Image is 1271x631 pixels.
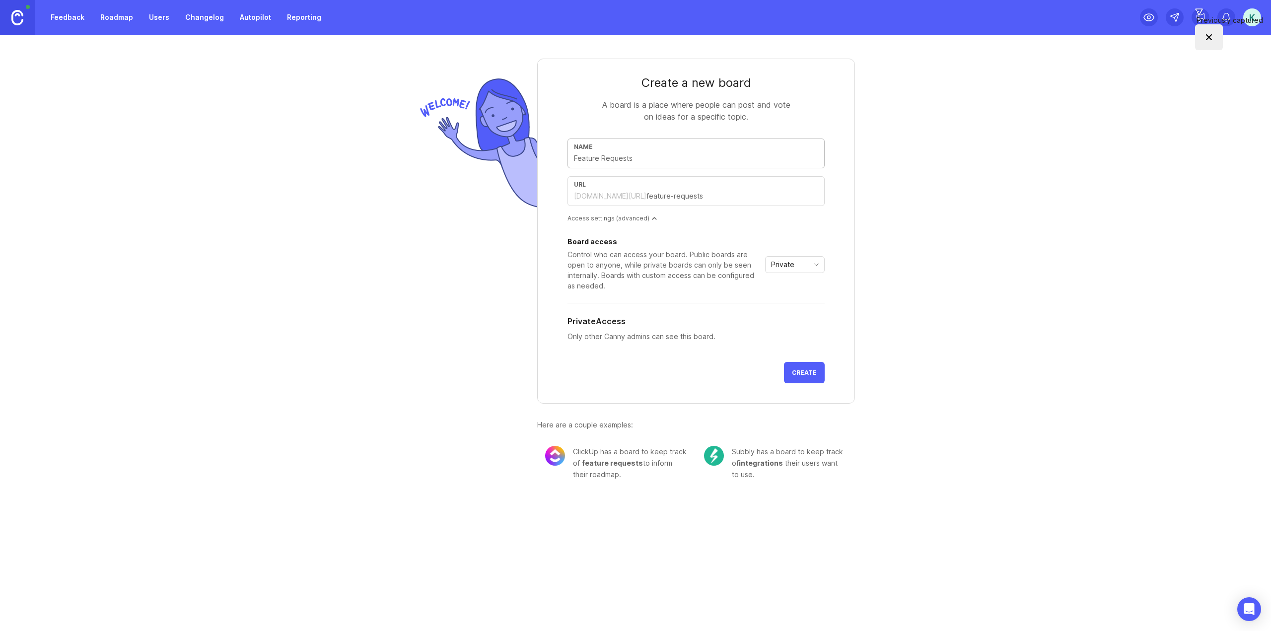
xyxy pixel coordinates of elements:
[808,261,824,269] svg: toggle icon
[567,249,761,291] div: Control who can access your board. Public boards are open to anyone, while private boards can onl...
[1237,597,1261,621] div: Open Intercom Messenger
[281,8,327,26] a: Reporting
[416,74,537,212] img: welcome-img-178bf9fb836d0a1529256ffe415d7085.png
[784,362,825,383] button: Create
[573,446,688,480] div: ClickUp has a board to keep track of to inform their roadmap.
[545,446,565,466] img: 8cacae02fdad0b0645cb845173069bf5.png
[94,8,139,26] a: Roadmap
[567,75,825,91] div: Create a new board
[537,420,855,430] div: Here are a couple examples:
[1243,8,1261,26] button: K
[704,446,724,466] img: c104e91677ce72f6b937eb7b5afb1e94.png
[771,259,794,270] span: Private
[567,214,825,222] div: Access settings (advanced)
[179,8,230,26] a: Changelog
[574,191,646,201] div: [DOMAIN_NAME][URL]
[574,153,818,164] input: Feature Requests
[567,238,761,245] div: Board access
[597,99,795,123] div: A board is a place where people can post and vote on ideas for a specific topic.
[143,8,175,26] a: Users
[739,459,783,467] span: integrations
[45,8,90,26] a: Feedback
[792,369,817,376] span: Create
[567,331,825,342] p: Only other Canny admins can see this board.
[574,181,818,188] div: url
[765,256,825,273] div: toggle menu
[574,143,818,150] div: Name
[646,191,818,202] input: feature-requests
[567,315,626,327] h5: Private Access
[234,8,277,26] a: Autopilot
[11,10,23,25] img: Canny Home
[732,446,847,480] div: Subbly has a board to keep track of their users want to use.
[582,459,643,467] span: feature requests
